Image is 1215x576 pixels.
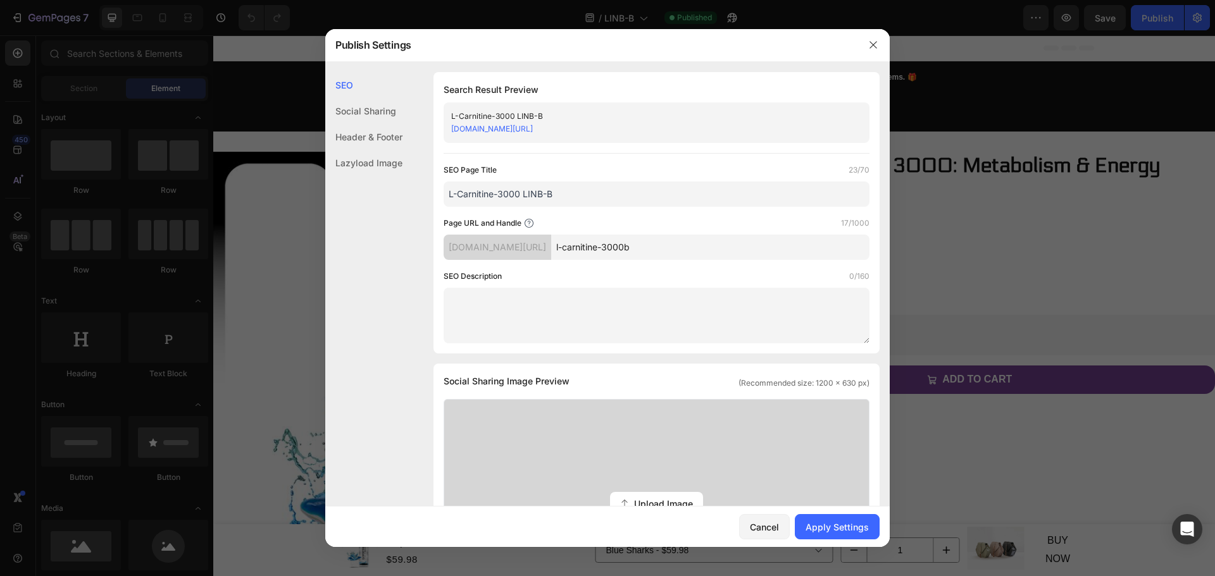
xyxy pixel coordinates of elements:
span: Upload Image [634,497,693,510]
span: METABOLIC OPTIMIZER* [528,251,661,265]
label: 17/1000 [841,217,869,230]
input: Handle [551,235,869,260]
a: BUY NOW [816,491,873,538]
label: Page URL and Handle [444,217,521,230]
img: gempages_585522871288202075-f1467218-2d6d-4d3d-ae0b-0f0d2b8ddcc2.png [444,63,558,91]
div: Publish Settings [325,28,857,61]
div: ADD TO CART [729,335,799,353]
label: SEO Description [444,270,502,283]
div: Kaching Bundles [552,292,618,305]
button: Apply Settings [795,514,880,539]
div: Cancel [750,520,779,534]
span: IMPROVED RECOVERY* [528,218,656,232]
h1: Liquid L-Carnitine 3000: Metabolism & Energy Support [172,496,375,516]
div: SEO [325,72,402,98]
div: Header & Footer [325,124,402,150]
h1: Search Result Preview [444,82,869,97]
span: 💪 Be the Big Man and take charge of your workouts. 🏋️‍♂️ Get a FREE Liquid Pump with any order of... [298,37,703,46]
span: Social Sharing Image Preview [444,374,570,389]
h1: Liquid L-Carnitine 3000: Metabolism & Energy Support [511,116,1002,171]
span: ENHANCED ENERGY* [528,185,644,199]
span: (Recommended size: 1200 x 630 px) [738,377,869,389]
div: Social Sharing [325,98,402,124]
img: KachingBundles.png [526,292,542,307]
div: $59.98 [172,516,375,533]
a: [DOMAIN_NAME][URL] [451,124,533,133]
p: BUY NOW [832,496,858,533]
input: quantity [654,503,721,527]
input: Title [444,181,869,207]
div: Apply Settings [806,520,869,534]
label: SEO Page Title [444,164,497,176]
label: 0/160 [849,270,869,283]
button: increment [721,503,746,527]
button: Kaching Bundles [516,285,628,315]
div: Open Intercom Messenger [1172,514,1202,544]
div: [DOMAIN_NAME][URL] [444,235,551,260]
label: 23/70 [849,164,869,176]
button: decrement [628,503,654,527]
div: L-Carnitine-3000 LINB-B [451,110,841,123]
button: Cancel [739,514,790,539]
button: ADD TO CART [511,330,1002,358]
div: Lazyload Image [325,150,402,176]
